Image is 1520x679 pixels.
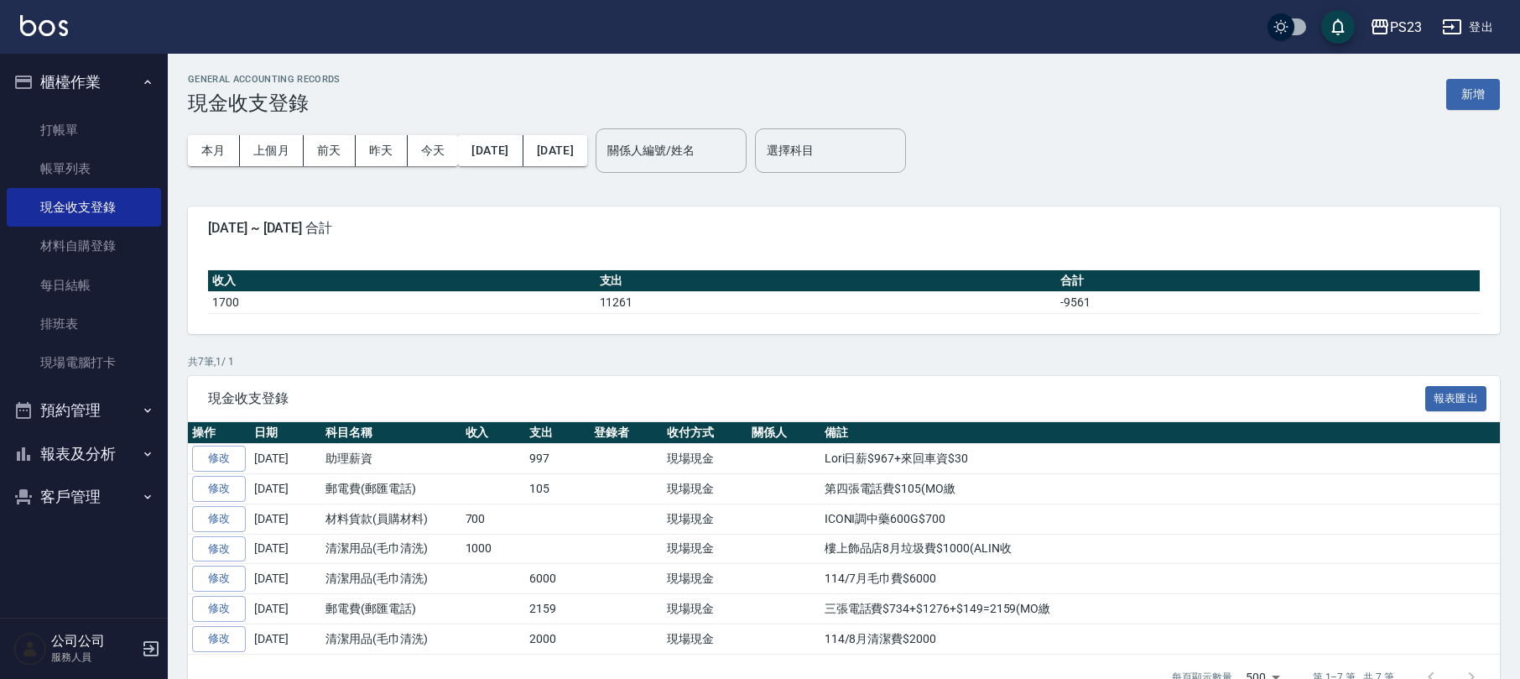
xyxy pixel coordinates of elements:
th: 科目名稱 [321,422,461,444]
td: 現場現金 [663,504,747,534]
button: 客戶管理 [7,475,161,519]
button: 報表匯出 [1425,386,1487,412]
button: [DATE] [523,135,587,166]
td: [DATE] [250,564,321,594]
td: 2000 [525,624,590,654]
span: 現金收支登錄 [208,390,1425,407]
a: 報表匯出 [1425,389,1487,405]
a: 現金收支登錄 [7,188,161,227]
button: 登出 [1435,12,1500,43]
button: 櫃檯作業 [7,60,161,104]
td: 114/7月毛巾費$6000 [820,564,1500,594]
a: 修改 [192,506,246,532]
th: 關係人 [747,422,820,444]
td: 現場現金 [663,564,747,594]
td: ICONI調中藥600G$700 [820,504,1500,534]
td: [DATE] [250,474,321,504]
td: 現場現金 [663,534,747,564]
th: 收入 [461,422,526,444]
td: [DATE] [250,504,321,534]
td: 現場現金 [663,474,747,504]
th: 合計 [1056,270,1480,292]
a: 帳單列表 [7,149,161,188]
td: 6000 [525,564,590,594]
a: 修改 [192,626,246,652]
td: [DATE] [250,444,321,474]
td: 清潔用品(毛巾清洗) [321,534,461,564]
td: Lori日薪$967+來回車資$30 [820,444,1500,474]
td: 三張電話費$734+$1276+$149=2159(MO繳 [820,594,1500,624]
td: 11261 [596,291,1056,313]
td: 郵電費(郵匯電話) [321,594,461,624]
td: [DATE] [250,594,321,624]
h2: GENERAL ACCOUNTING RECORDS [188,74,341,85]
td: 清潔用品(毛巾清洗) [321,624,461,654]
td: 114/8月清潔費$2000 [820,624,1500,654]
a: 現場電腦打卡 [7,343,161,382]
a: 每日結帳 [7,266,161,305]
td: 清潔用品(毛巾清洗) [321,564,461,594]
td: 現場現金 [663,624,747,654]
h5: 公司公司 [51,633,137,650]
a: 打帳單 [7,111,161,149]
img: Logo [20,15,68,36]
a: 修改 [192,446,246,472]
td: 郵電費(郵匯電話) [321,474,461,504]
img: Person [13,632,47,666]
td: 樓上飾品店8月垃圾費$1000(ALIN收 [820,534,1500,564]
th: 操作 [188,422,250,444]
a: 修改 [192,596,246,622]
a: 修改 [192,536,246,562]
th: 收付方式 [663,422,747,444]
td: 700 [461,504,526,534]
th: 登錄者 [590,422,663,444]
a: 新增 [1446,86,1500,102]
a: 修改 [192,476,246,502]
td: 1700 [208,291,596,313]
th: 支出 [525,422,590,444]
p: 共 7 筆, 1 / 1 [188,354,1500,369]
td: 1000 [461,534,526,564]
div: PS23 [1390,17,1422,38]
p: 服務人員 [51,650,137,665]
td: 現場現金 [663,444,747,474]
button: 報表及分析 [7,432,161,476]
td: 現場現金 [663,594,747,624]
th: 收入 [208,270,596,292]
button: PS23 [1363,10,1429,44]
span: [DATE] ~ [DATE] 合計 [208,220,1480,237]
button: 新增 [1446,79,1500,110]
button: 昨天 [356,135,408,166]
td: 2159 [525,594,590,624]
a: 排班表 [7,305,161,343]
button: 本月 [188,135,240,166]
td: 第四張電話費$105(MO繳 [820,474,1500,504]
th: 日期 [250,422,321,444]
button: 前天 [304,135,356,166]
button: 預約管理 [7,389,161,432]
td: [DATE] [250,534,321,564]
button: 今天 [408,135,459,166]
td: 105 [525,474,590,504]
a: 材料自購登錄 [7,227,161,265]
td: [DATE] [250,624,321,654]
a: 修改 [192,566,246,592]
h3: 現金收支登錄 [188,91,341,115]
th: 備註 [820,422,1500,444]
th: 支出 [596,270,1056,292]
td: 材料貨款(員購材料) [321,504,461,534]
td: 997 [525,444,590,474]
button: 上個月 [240,135,304,166]
button: [DATE] [458,135,523,166]
td: 助理薪資 [321,444,461,474]
td: -9561 [1056,291,1480,313]
button: save [1321,10,1355,44]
